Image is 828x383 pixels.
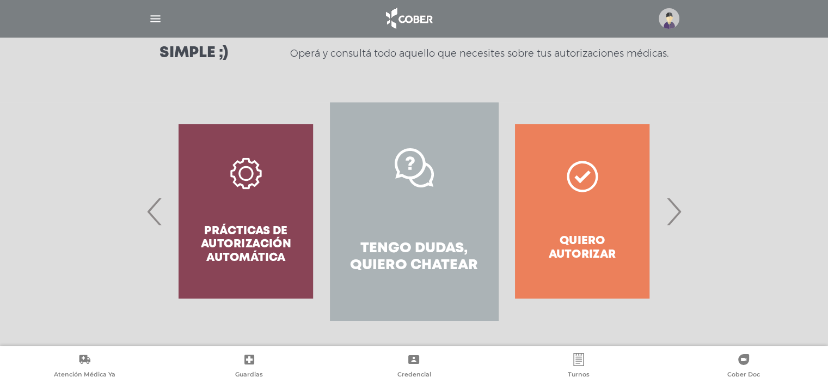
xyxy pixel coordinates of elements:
[235,370,263,380] span: Guardias
[496,353,661,381] a: Turnos
[568,370,590,380] span: Turnos
[54,370,115,380] span: Atención Médica Ya
[160,46,228,61] h3: Simple ;)
[661,353,826,381] a: Cober Doc
[349,240,479,274] h4: Tengo dudas, quiero chatear
[330,102,498,320] a: Tengo dudas, quiero chatear
[290,47,668,60] p: Operá y consultá todo aquello que necesites sobre tus autorizaciones médicas.
[380,5,437,32] img: logo_cober_home-white.png
[397,370,431,380] span: Credencial
[727,370,760,380] span: Cober Doc
[659,8,679,29] img: profile-placeholder.svg
[149,12,162,26] img: Cober_menu-lines-white.svg
[2,353,167,381] a: Atención Médica Ya
[663,182,684,241] span: Next
[167,353,332,381] a: Guardias
[332,353,496,381] a: Credencial
[144,182,165,241] span: Previous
